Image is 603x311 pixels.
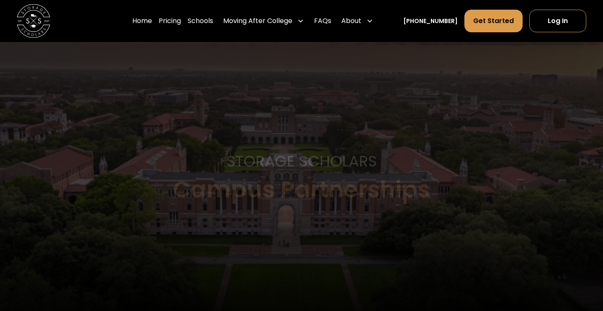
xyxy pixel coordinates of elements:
a: Get Started [464,10,523,32]
a: Home [132,9,152,33]
a: Log In [529,10,586,32]
a: home [17,4,50,38]
div: About [341,16,361,26]
p: STORAGE SCHOLARS [227,150,377,173]
a: Pricing [159,9,181,33]
a: Schools [188,9,213,33]
h1: Campus Partnerships [173,177,430,202]
div: Moving After College [220,9,307,33]
img: Storage Scholars main logo [17,4,50,38]
div: Moving After College [223,16,292,26]
div: About [338,9,376,33]
a: FAQs [314,9,331,33]
a: [PHONE_NUMBER] [403,17,458,26]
